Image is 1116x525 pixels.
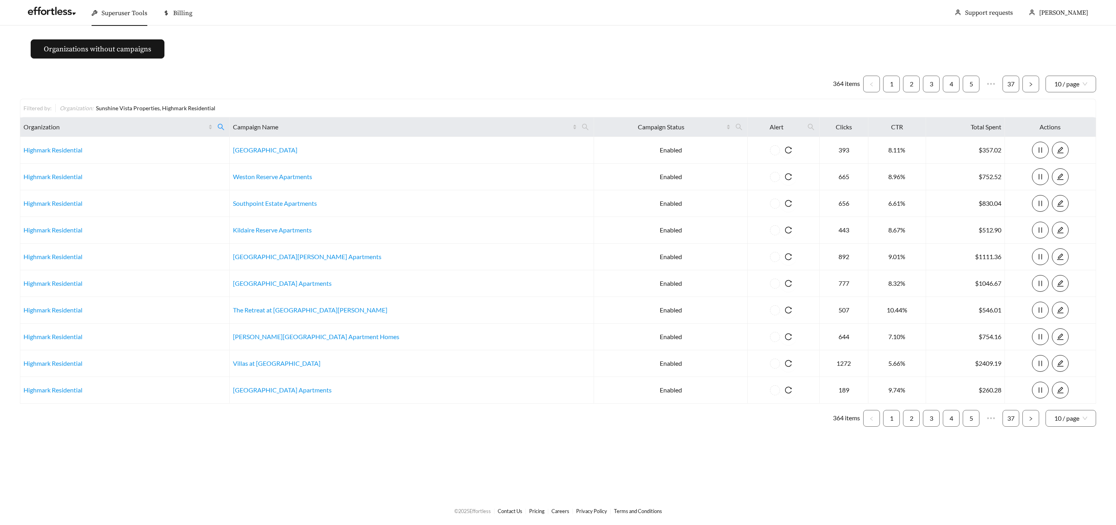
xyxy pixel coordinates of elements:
[820,270,868,297] td: 777
[1032,328,1049,345] button: pause
[732,121,746,133] span: search
[833,76,860,92] li: 364 items
[983,410,999,427] li: Next 5 Pages
[1032,333,1048,340] span: pause
[1032,253,1048,260] span: pause
[820,217,868,244] td: 443
[833,410,860,427] li: 364 items
[820,244,868,270] td: 892
[579,121,592,133] span: search
[943,410,960,427] li: 4
[1028,416,1033,421] span: right
[1052,275,1069,292] button: edit
[780,360,797,367] span: reload
[903,76,920,92] li: 2
[233,146,297,154] a: [GEOGRAPHIC_DATA]
[1032,275,1049,292] button: pause
[1032,355,1049,372] button: pause
[780,302,797,318] button: reload
[1052,253,1068,260] span: edit
[1039,9,1088,17] span: [PERSON_NAME]
[983,76,999,92] span: •••
[1052,386,1068,394] span: edit
[1032,142,1049,158] button: pause
[233,122,571,132] span: Campaign Name
[926,117,1005,137] th: Total Spent
[1052,302,1069,318] button: edit
[868,297,926,324] td: 10.44%
[903,410,919,426] a: 2
[1052,195,1069,212] button: edit
[23,333,82,340] a: Highmark Residential
[1052,226,1069,234] a: edit
[923,410,939,426] a: 3
[780,328,797,345] button: reload
[1052,333,1069,340] a: edit
[1032,173,1048,180] span: pause
[1052,248,1069,265] button: edit
[31,39,164,59] button: Organizations without campaigns
[868,377,926,404] td: 9.74%
[868,350,926,377] td: 5.66%
[233,173,312,180] a: Weston Reserve Apartments
[1032,195,1049,212] button: pause
[751,122,803,132] span: Alert
[23,226,82,234] a: Highmark Residential
[926,164,1005,190] td: $752.52
[926,297,1005,324] td: $546.01
[594,137,747,164] td: Enabled
[1022,76,1039,92] li: Next Page
[1032,302,1049,318] button: pause
[233,386,332,394] a: [GEOGRAPHIC_DATA] Apartments
[1022,410,1039,427] li: Next Page
[820,164,868,190] td: 665
[923,410,940,427] li: 3
[780,168,797,185] button: reload
[868,244,926,270] td: 9.01%
[868,190,926,217] td: 6.61%
[868,164,926,190] td: 8.96%
[780,280,797,287] span: reload
[804,121,818,133] span: search
[1052,142,1069,158] button: edit
[498,508,522,514] a: Contact Us
[1032,226,1048,234] span: pause
[1052,328,1069,345] button: edit
[963,76,979,92] li: 5
[820,350,868,377] td: 1272
[594,270,747,297] td: Enabled
[1054,410,1087,426] span: 10 / page
[1032,222,1049,238] button: pause
[943,410,959,426] a: 4
[233,359,321,367] a: Villas at [GEOGRAPHIC_DATA]
[1032,360,1048,367] span: pause
[454,508,491,514] span: © 2025 Effortless
[780,386,797,394] span: reload
[1028,82,1033,87] span: right
[926,350,1005,377] td: $2409.19
[96,105,215,111] span: Sunshine Vista Properties, Highmark Residential
[926,217,1005,244] td: $512.90
[1003,76,1019,92] a: 37
[1032,168,1049,185] button: pause
[943,76,960,92] li: 4
[23,146,82,154] a: Highmark Residential
[1032,386,1048,394] span: pause
[1052,306,1069,314] a: edit
[1052,355,1069,372] button: edit
[233,253,381,260] a: [GEOGRAPHIC_DATA][PERSON_NAME] Apartments
[883,76,900,92] li: 1
[983,410,999,427] span: •••
[780,146,797,154] span: reload
[963,410,979,426] a: 5
[1022,76,1039,92] button: right
[780,306,797,314] span: reload
[1046,410,1096,427] div: Page Size
[1032,146,1048,154] span: pause
[102,9,147,17] span: Superuser Tools
[868,137,926,164] td: 8.11%
[23,253,82,260] a: Highmark Residential
[863,76,880,92] button: left
[869,82,874,87] span: left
